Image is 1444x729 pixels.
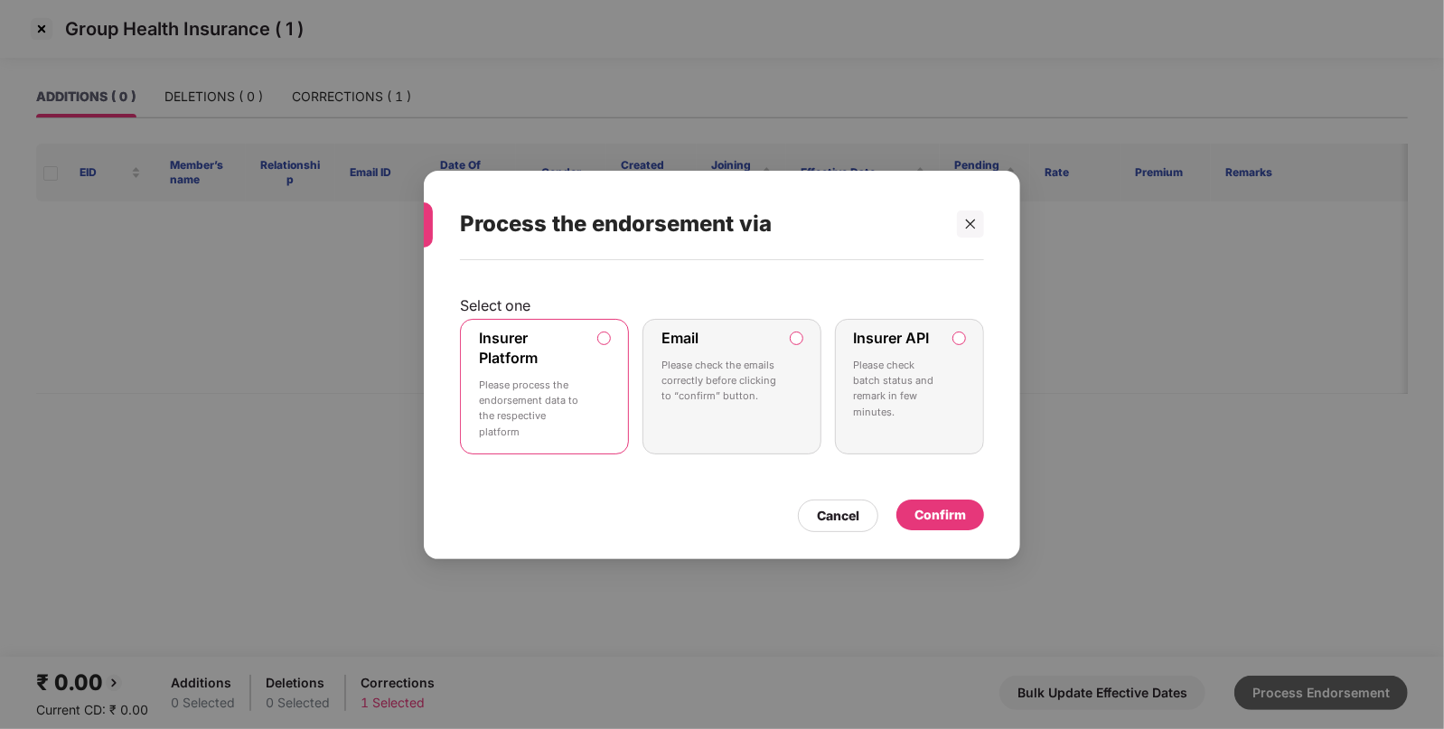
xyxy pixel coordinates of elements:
[661,328,699,346] label: Email
[661,357,777,404] p: Please check the emails correctly before clicking to “confirm” button.
[817,505,859,525] div: Cancel
[479,377,585,439] p: Please process the endorsement data to the respective platform
[479,328,538,366] label: Insurer Platform
[598,332,610,343] input: Insurer PlatformPlease process the endorsement data to the respective platform
[460,295,984,313] p: Select one
[791,332,802,343] input: EmailPlease check the emails correctly before clicking to “confirm” button.
[854,357,940,419] p: Please check batch status and remark in few minutes.
[953,332,965,343] input: Insurer APIPlease check batch status and remark in few minutes.
[854,328,930,346] label: Insurer API
[964,217,977,229] span: close
[460,189,941,259] div: Process the endorsement via
[914,504,966,524] div: Confirm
